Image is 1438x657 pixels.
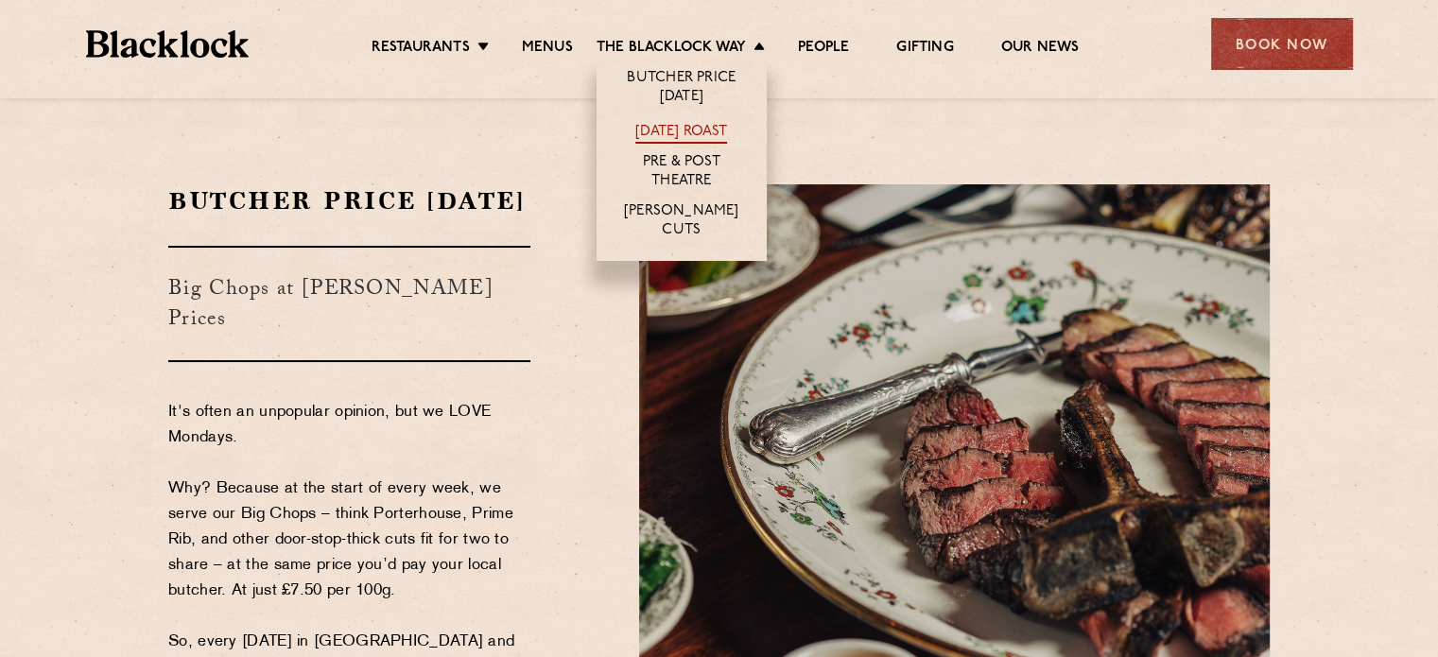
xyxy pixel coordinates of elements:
[597,39,746,60] a: The Blacklock Way
[1001,39,1080,60] a: Our News
[635,123,727,144] a: [DATE] Roast
[615,202,748,242] a: [PERSON_NAME] Cuts
[896,39,953,60] a: Gifting
[1211,18,1353,70] div: Book Now
[798,39,849,60] a: People
[168,184,530,217] h2: Butcher Price [DATE]
[615,69,748,109] a: Butcher Price [DATE]
[522,39,573,60] a: Menus
[168,246,530,362] h3: Big Chops at [PERSON_NAME] Prices
[615,153,748,193] a: Pre & Post Theatre
[86,30,250,58] img: BL_Textured_Logo-footer-cropped.svg
[372,39,470,60] a: Restaurants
